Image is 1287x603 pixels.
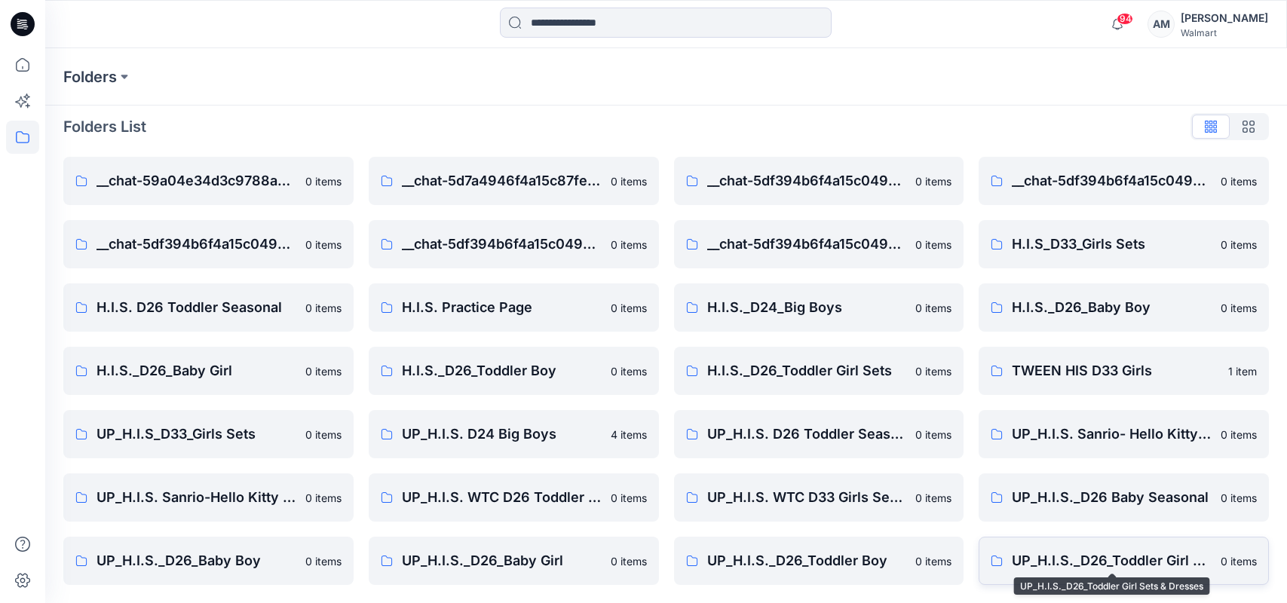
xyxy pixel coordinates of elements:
[674,347,964,395] a: H.I.S._D26_Toddler Girl Sets0 items
[97,360,296,381] p: H.I.S._D26_Baby Girl
[63,66,117,87] a: Folders
[97,487,296,508] p: UP_H.I.S. Sanrio-Hello Kitty D26 Toddler Girls
[915,173,951,189] p: 0 items
[707,424,907,445] p: UP_H.I.S. D26 Toddler Seasonal
[707,170,907,191] p: __chat-5df394b6f4a15c049a30f1a9-5ea88596f4a15c17be65c6b8
[305,363,342,379] p: 0 items
[1221,490,1257,506] p: 0 items
[1012,170,1212,191] p: __chat-5df394b6f4a15c049a30f1a9-5ea885e0f4a15c17be65c6c4
[674,220,964,268] a: __chat-5df394b6f4a15c049a30f1a9-5fe20283f4a15cd81e6911540 items
[915,490,951,506] p: 0 items
[1012,487,1212,508] p: UP_H.I.S._D26 Baby Seasonal
[674,283,964,332] a: H.I.S._D24_Big Boys0 items
[1117,13,1133,25] span: 94
[611,490,647,506] p: 0 items
[1221,427,1257,442] p: 0 items
[97,234,296,255] p: __chat-5df394b6f4a15c049a30f1a9-5ea88608f4a15c17c164db4e
[1012,424,1212,445] p: UP_H.I.S. Sanrio- Hello Kitty D33 Girls
[63,537,354,585] a: UP_H.I.S._D26_Baby Boy0 items
[63,283,354,332] a: H.I.S. D26 Toddler Seasonal0 items
[369,473,659,522] a: UP_H.I.S. WTC D26 Toddler Seasonal0 items
[611,237,647,253] p: 0 items
[674,473,964,522] a: UP_H.I.S. WTC D33 Girls Seasonal0 items
[97,424,296,445] p: UP_H.I.S_D33_Girls Sets
[1012,297,1212,318] p: H.I.S._D26_Baby Boy
[369,347,659,395] a: H.I.S._D26_Toddler Boy0 items
[707,487,907,508] p: UP_H.I.S. WTC D33 Girls Seasonal
[305,553,342,569] p: 0 items
[97,170,296,191] p: __chat-59a04e34d3c9788a960db54d-5df394b6f4a15c049a30f1a9
[611,363,647,379] p: 0 items
[707,297,907,318] p: H.I.S._D24_Big Boys
[402,170,602,191] p: __chat-5d7a4946f4a15c87fe35e50d-5df394b6f4a15c049a30f1a9
[63,157,354,205] a: __chat-59a04e34d3c9788a960db54d-5df394b6f4a15c049a30f1a90 items
[979,220,1269,268] a: H.I.S_D33_Girls Sets0 items
[707,360,907,381] p: H.I.S._D26_Toddler Girl Sets
[674,537,964,585] a: UP_H.I.S._D26_Toddler Boy0 items
[1221,237,1257,253] p: 0 items
[402,550,602,571] p: UP_H.I.S._D26_Baby Girl
[979,410,1269,458] a: UP_H.I.S. Sanrio- Hello Kitty D33 Girls0 items
[611,553,647,569] p: 0 items
[369,537,659,585] a: UP_H.I.S._D26_Baby Girl0 items
[402,360,602,381] p: H.I.S._D26_Toddler Boy
[1148,11,1175,38] div: AM
[97,297,296,318] p: H.I.S. D26 Toddler Seasonal
[63,473,354,522] a: UP_H.I.S. Sanrio-Hello Kitty D26 Toddler Girls0 items
[369,220,659,268] a: __chat-5df394b6f4a15c049a30f1a9-5fc80c83f4a15c77ea02bd140 items
[979,283,1269,332] a: H.I.S._D26_Baby Boy0 items
[1228,363,1257,379] p: 1 item
[1181,27,1268,38] div: Walmart
[1012,550,1212,571] p: UP_H.I.S._D26_Toddler Girl Sets & Dresses
[1181,9,1268,27] div: [PERSON_NAME]
[305,300,342,316] p: 0 items
[1012,360,1219,381] p: TWEEN HIS D33 Girls
[402,487,602,508] p: UP_H.I.S. WTC D26 Toddler Seasonal
[63,220,354,268] a: __chat-5df394b6f4a15c049a30f1a9-5ea88608f4a15c17c164db4e0 items
[369,283,659,332] a: H.I.S. Practice Page0 items
[707,550,907,571] p: UP_H.I.S._D26_Toddler Boy
[611,300,647,316] p: 0 items
[97,550,296,571] p: UP_H.I.S._D26_Baby Boy
[369,157,659,205] a: __chat-5d7a4946f4a15c87fe35e50d-5df394b6f4a15c049a30f1a90 items
[707,234,907,255] p: __chat-5df394b6f4a15c049a30f1a9-5fe20283f4a15cd81e691154
[915,363,951,379] p: 0 items
[979,157,1269,205] a: __chat-5df394b6f4a15c049a30f1a9-5ea885e0f4a15c17be65c6c40 items
[305,237,342,253] p: 0 items
[402,297,602,318] p: H.I.S. Practice Page
[402,234,602,255] p: __chat-5df394b6f4a15c049a30f1a9-5fc80c83f4a15c77ea02bd14
[915,427,951,442] p: 0 items
[305,173,342,189] p: 0 items
[63,115,146,138] p: Folders List
[915,553,951,569] p: 0 items
[305,490,342,506] p: 0 items
[979,347,1269,395] a: TWEEN HIS D33 Girls1 item
[979,473,1269,522] a: UP_H.I.S._D26 Baby Seasonal0 items
[63,410,354,458] a: UP_H.I.S_D33_Girls Sets0 items
[369,410,659,458] a: UP_H.I.S. D24 Big Boys4 items
[611,173,647,189] p: 0 items
[611,427,647,442] p: 4 items
[915,237,951,253] p: 0 items
[674,410,964,458] a: UP_H.I.S. D26 Toddler Seasonal0 items
[1221,173,1257,189] p: 0 items
[979,537,1269,585] a: UP_H.I.S._D26_Toddler Girl Sets & Dresses0 items
[1221,553,1257,569] p: 0 items
[915,300,951,316] p: 0 items
[1221,300,1257,316] p: 0 items
[305,427,342,442] p: 0 items
[674,157,964,205] a: __chat-5df394b6f4a15c049a30f1a9-5ea88596f4a15c17be65c6b80 items
[402,424,602,445] p: UP_H.I.S. D24 Big Boys
[1012,234,1212,255] p: H.I.S_D33_Girls Sets
[63,347,354,395] a: H.I.S._D26_Baby Girl0 items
